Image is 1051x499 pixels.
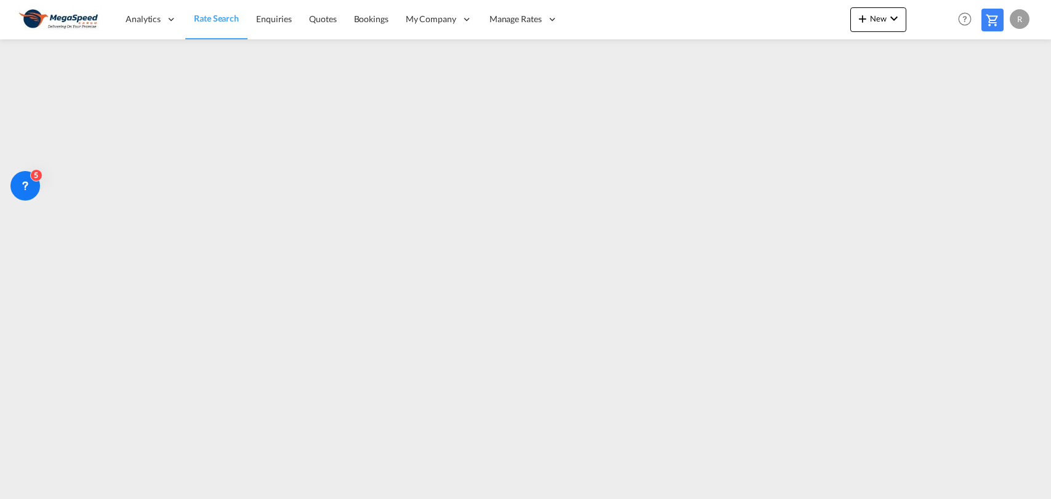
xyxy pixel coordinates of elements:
[954,9,975,30] span: Help
[18,6,102,33] img: ad002ba0aea611eda5429768204679d3.JPG
[855,11,870,26] md-icon: icon-plus 400-fg
[954,9,981,31] div: Help
[1010,9,1029,29] div: R
[256,14,292,24] span: Enquiries
[194,13,239,23] span: Rate Search
[126,13,161,25] span: Analytics
[887,11,901,26] md-icon: icon-chevron-down
[489,13,542,25] span: Manage Rates
[850,7,906,32] button: icon-plus 400-fgNewicon-chevron-down
[406,13,456,25] span: My Company
[855,14,901,23] span: New
[309,14,336,24] span: Quotes
[354,14,389,24] span: Bookings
